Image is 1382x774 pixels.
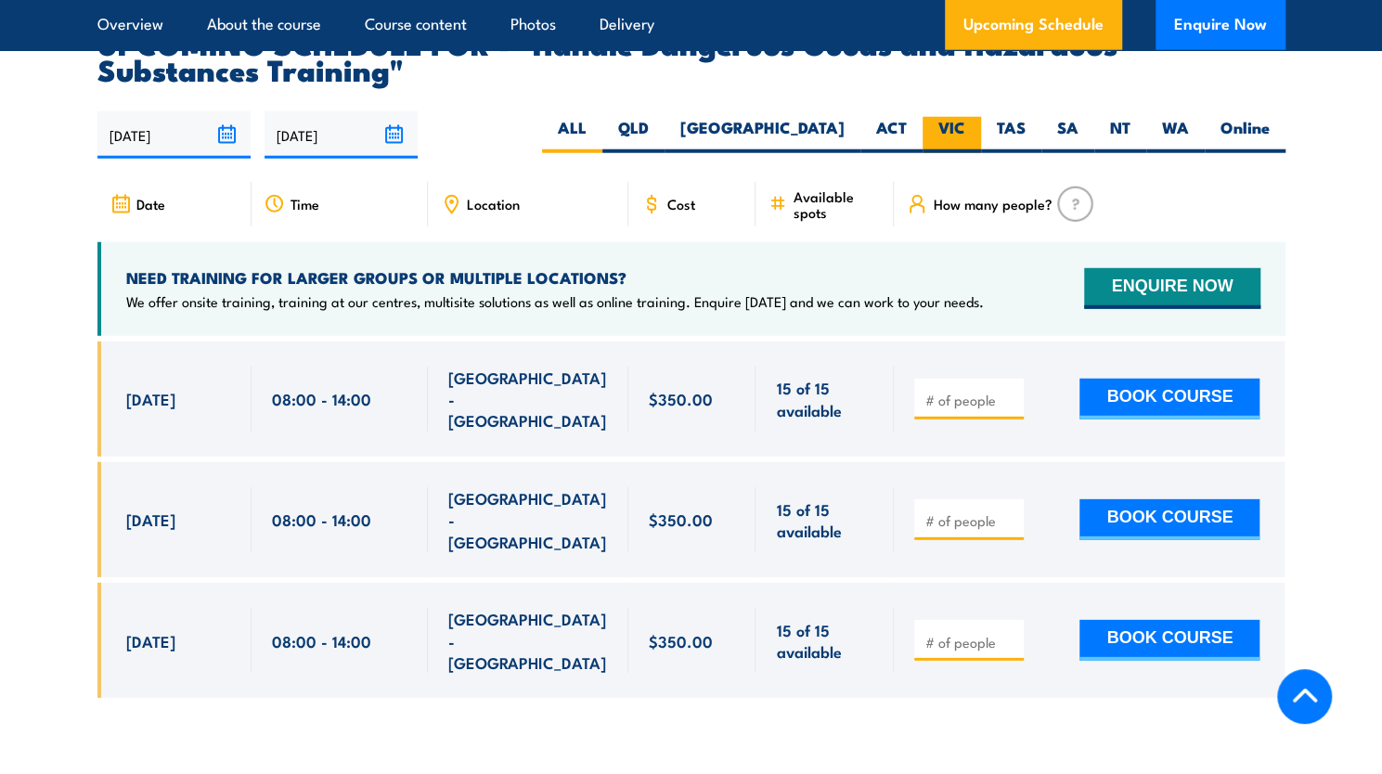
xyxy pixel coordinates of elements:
[272,630,371,651] span: 08:00 - 14:00
[272,509,371,530] span: 08:00 - 14:00
[649,388,713,409] span: $350.00
[776,498,873,542] span: 15 of 15 available
[126,388,175,409] span: [DATE]
[1094,117,1146,153] label: NT
[667,196,695,212] span: Cost
[1084,268,1259,309] button: ENQUIRE NOW
[776,377,873,420] span: 15 of 15 available
[448,608,608,673] span: [GEOGRAPHIC_DATA] - [GEOGRAPHIC_DATA]
[448,367,608,432] span: [GEOGRAPHIC_DATA] - [GEOGRAPHIC_DATA]
[1079,499,1259,540] button: BOOK COURSE
[933,196,1052,212] span: How many people?
[776,619,873,663] span: 15 of 15 available
[291,196,319,212] span: Time
[126,292,984,311] p: We offer onsite training, training at our centres, multisite solutions as well as online training...
[860,117,923,153] label: ACT
[1079,379,1259,419] button: BOOK COURSE
[272,388,371,409] span: 08:00 - 14:00
[924,511,1017,530] input: # of people
[649,630,713,651] span: $350.00
[665,117,860,153] label: [GEOGRAPHIC_DATA]
[467,196,520,212] span: Location
[126,630,175,651] span: [DATE]
[649,509,713,530] span: $350.00
[923,117,981,153] label: VIC
[793,188,881,220] span: Available spots
[1205,117,1285,153] label: Online
[542,117,602,153] label: ALL
[1041,117,1094,153] label: SA
[136,196,165,212] span: Date
[265,111,418,159] input: To date
[924,391,1017,409] input: # of people
[97,30,1285,82] h2: UPCOMING SCHEDULE FOR - "Handle Dangerous Goods and Hazardous Substances Training"
[924,633,1017,651] input: # of people
[1079,620,1259,661] button: BOOK COURSE
[1146,117,1205,153] label: WA
[97,111,251,159] input: From date
[602,117,665,153] label: QLD
[126,267,984,288] h4: NEED TRAINING FOR LARGER GROUPS OR MULTIPLE LOCATIONS?
[448,487,608,552] span: [GEOGRAPHIC_DATA] - [GEOGRAPHIC_DATA]
[981,117,1041,153] label: TAS
[126,509,175,530] span: [DATE]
